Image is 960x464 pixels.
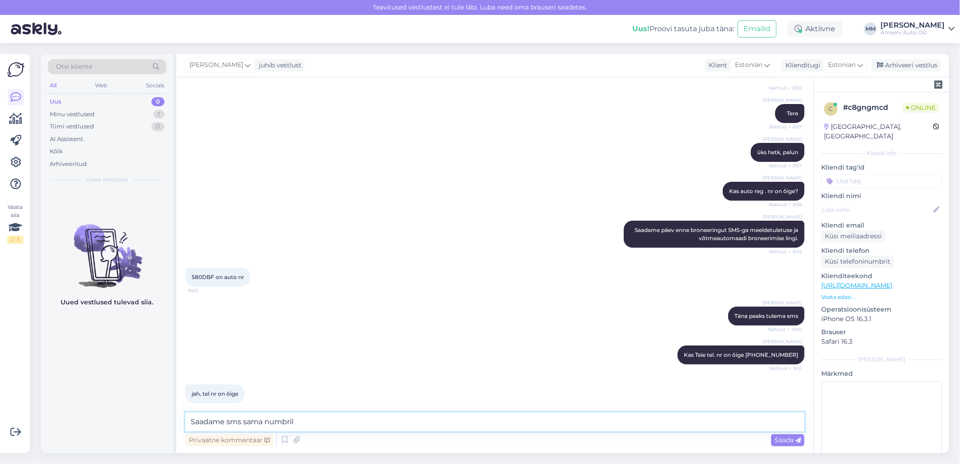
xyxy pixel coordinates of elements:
span: Saada [775,436,801,444]
span: [PERSON_NAME] [763,136,802,142]
div: Proovi tasuta juba täna: [632,24,734,34]
span: üks hetk, palun [757,149,798,156]
p: Safari 16.3 [821,337,942,346]
div: [PERSON_NAME] [880,22,945,29]
span: Nähtud ✓ 9:00 [768,326,802,333]
div: Vaata siia [7,203,24,244]
span: [PERSON_NAME] [763,175,802,181]
div: Arhiveeritud [50,160,87,169]
button: Emailid [738,20,776,38]
p: Kliendi tag'id [821,163,942,172]
span: [PERSON_NAME] [189,60,243,70]
div: Klient [705,61,727,70]
b: Uus! [632,24,649,33]
span: Nähtud ✓ 8:56 [768,85,802,91]
p: Kliendi telefon [821,246,942,256]
div: Web [94,80,109,91]
span: Kas Teie tel. nr on õige [PHONE_NUMBER] [684,351,798,358]
textarea: Saadame sms sama numbrile [185,412,805,431]
span: Uued vestlused [86,175,128,184]
div: MM [864,23,877,35]
img: zendesk [934,80,942,89]
span: [PERSON_NAME] [763,97,802,104]
div: Tiimi vestlused [50,122,94,131]
div: Arhiveeri vestlus [871,59,941,71]
span: Nähtud ✓ 8:59 [768,248,802,255]
span: Kas auto reg . nr on õige? [729,188,798,194]
span: Saadame päev enne broneeringut SMS-ga meeldetuletuse ja võtmeautomaadi broneerimise lingi. [635,227,800,241]
div: 0 [151,97,165,106]
div: # c8gngmcd [843,102,903,113]
div: [PERSON_NAME] [821,355,942,364]
span: jah, tel nr on õige [192,390,238,397]
div: Minu vestlused [50,110,94,119]
span: [PERSON_NAME] [763,299,802,306]
div: Privaatne kommentaar [185,434,273,446]
div: 1 [153,110,165,119]
span: Nähtud ✓ 8:58 [768,201,802,208]
a: [PERSON_NAME]Amserv Auto OÜ [880,22,955,36]
div: Küsi telefoninumbrit [821,256,894,268]
span: Nähtud ✓ 8:57 [768,162,802,169]
a: [URL][DOMAIN_NAME] [821,281,892,289]
div: Aktiivne [787,21,842,37]
img: No chats [41,208,174,289]
p: Uued vestlused tulevad siia. [61,298,154,307]
span: 9:00 [188,287,222,294]
p: iPhone OS 16.3.1 [821,314,942,324]
div: Amserv Auto OÜ [880,29,945,36]
span: Online [903,103,939,113]
input: Lisa nimi [822,205,932,215]
p: Vaata edasi ... [821,293,942,301]
img: Askly Logo [7,61,24,78]
span: 9:01 [188,404,222,411]
div: 2 / 3 [7,236,24,244]
span: c [829,105,833,112]
p: Kliendi nimi [821,191,942,201]
span: Tere [787,110,798,117]
p: Klienditeekond [821,271,942,281]
span: Estonian [828,60,856,70]
div: Küsi meiliaadressi [821,230,885,242]
p: Brauser [821,327,942,337]
span: Nähtud ✓ 8:57 [768,123,802,130]
div: juhib vestlust [255,61,301,70]
div: All [48,80,58,91]
div: Kõik [50,147,63,156]
div: Uus [50,97,61,106]
span: Otsi kliente [56,62,92,71]
p: Märkmed [821,369,942,379]
div: Kliendi info [821,149,942,157]
div: AI Assistent [50,135,83,144]
p: Kliendi email [821,221,942,230]
span: Estonian [735,60,762,70]
span: Nähtud ✓ 9:01 [768,365,802,372]
span: [PERSON_NAME] [763,338,802,345]
div: Socials [144,80,166,91]
div: [GEOGRAPHIC_DATA], [GEOGRAPHIC_DATA] [824,122,933,141]
div: 0 [151,122,165,131]
span: [PERSON_NAME] [763,213,802,220]
input: Lisa tag [821,174,942,188]
p: Operatsioonisüsteem [821,305,942,314]
span: Täna peaks tulema sms [734,312,798,319]
div: Klienditugi [782,61,820,70]
span: 580DBF on auto nr [192,274,244,280]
